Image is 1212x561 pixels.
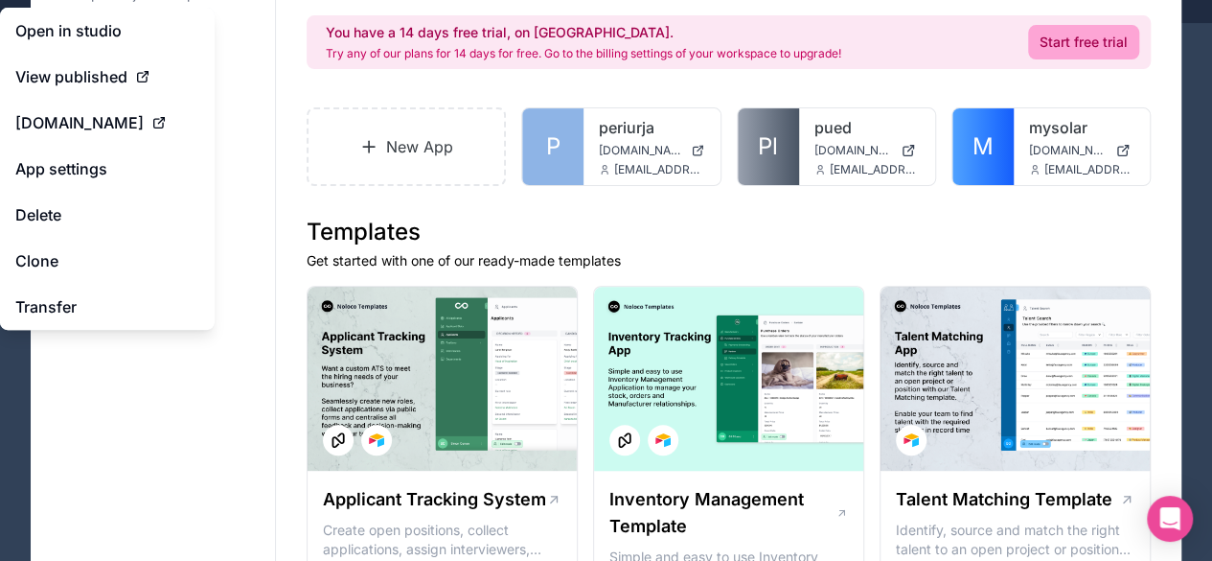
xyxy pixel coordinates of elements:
div: Open Intercom Messenger [1147,496,1193,542]
span: View published [15,65,127,88]
a: Start free trial [1028,25,1139,59]
a: periurja [599,116,704,139]
h2: You have a 14 days free trial, on [GEOGRAPHIC_DATA]. [326,23,841,42]
p: Create open positions, collect applications, assign interviewers, centralise candidate feedback a... [323,521,561,559]
a: [DOMAIN_NAME] [1029,143,1134,158]
span: M [972,131,994,162]
a: M [952,108,1014,185]
a: pued [814,116,920,139]
a: Pl [738,108,799,185]
img: Airtable Logo [903,432,919,448]
p: Get started with one of our ready-made templates [307,251,1151,270]
h1: Templates [307,217,1151,247]
a: [DOMAIN_NAME] [814,143,920,158]
span: [EMAIL_ADDRESS][DOMAIN_NAME] [1044,162,1134,177]
h1: Applicant Tracking System [323,486,546,513]
h1: Talent Matching Template [896,486,1112,513]
span: [DOMAIN_NAME] [1029,143,1108,158]
span: P [546,131,560,162]
span: [EMAIL_ADDRESS][DOMAIN_NAME] [614,162,704,177]
span: [EMAIL_ADDRESS][DOMAIN_NAME] [830,162,920,177]
span: [DOMAIN_NAME] [15,111,144,134]
span: [DOMAIN_NAME] [814,143,893,158]
h1: Inventory Management Template [609,486,835,540]
img: Airtable Logo [369,432,384,448]
a: [DOMAIN_NAME] [599,143,704,158]
span: Pl [758,131,778,162]
a: New App [307,107,506,186]
p: Try any of our plans for 14 days for free. Go to the billing settings of your workspace to upgrade! [326,46,841,61]
span: [DOMAIN_NAME] [599,143,683,158]
a: mysolar [1029,116,1134,139]
p: Identify, source and match the right talent to an open project or position with our Talent Matchi... [896,521,1134,559]
a: P [522,108,583,185]
img: Airtable Logo [655,432,671,448]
